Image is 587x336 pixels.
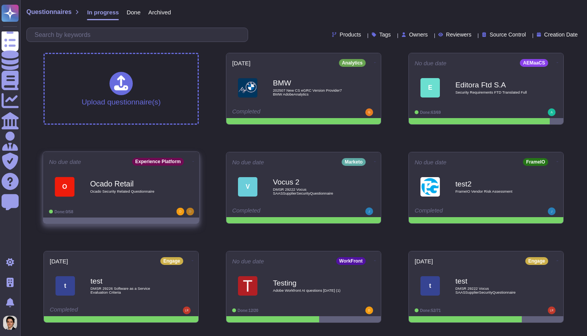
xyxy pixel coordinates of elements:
span: Reviewers [446,32,471,37]
span: DMSR 29226 Software as a Service Evaluation Criteria [90,287,168,294]
span: No due date [415,60,446,66]
span: Archived [148,9,171,15]
span: In progress [87,9,119,15]
b: Vocus 2 [273,178,351,186]
span: Done: 0/58 [54,209,73,214]
span: Security Requirements FTD Translated Full [455,91,533,94]
img: user [176,208,184,216]
img: user [365,207,373,215]
span: FrameIO Vendor Risk Assessment [455,190,533,193]
b: Testing [273,279,351,287]
span: DMSR 29222 Vocus SAASSupplierSecurityQuestionnaire [273,188,351,195]
span: Done: 63/69 [420,110,441,115]
span: [DATE] [232,60,250,66]
span: Products [340,32,361,37]
span: Source Control [490,32,526,37]
span: Done: 12/20 [238,308,258,313]
span: DMSR 29222 Vocus SAASSupplierSecurityQuestionnaire [455,287,533,294]
span: Creation Date [544,32,578,37]
div: Analytics [339,59,366,67]
span: Ocado Security Related Questionnaire [90,190,168,193]
img: user [365,306,373,314]
span: Done: 52/71 [420,308,441,313]
div: Upload questionnaire(s) [82,72,161,106]
span: [DATE] [50,258,68,264]
div: E [420,78,440,97]
div: Completed [415,207,510,215]
input: Search by keywords [31,28,248,42]
span: No due date [415,159,446,165]
div: Experience Platform [132,158,184,165]
div: Engage [525,257,548,265]
span: No due date [232,159,264,165]
div: V [238,177,257,197]
div: Completed [50,306,145,314]
img: Logo [238,78,257,97]
b: Ocado Retail [90,180,168,187]
b: test [90,277,168,285]
b: BMW [273,79,351,87]
div: Completed [232,108,327,116]
div: t [56,276,75,296]
img: user [548,306,556,314]
div: WorkFront [336,257,366,265]
span: Tags [379,32,391,37]
span: Done [127,9,141,15]
b: test2 [455,180,533,188]
div: FrameIO [523,158,548,166]
div: t [420,276,440,296]
img: user [186,208,194,216]
div: O [55,177,75,197]
div: Engage [160,257,183,265]
img: Logo [420,177,440,197]
div: Completed [232,207,327,215]
span: Adobe Workfront AI questions [DATE] (1) [273,289,351,292]
span: [DATE] [415,258,433,264]
span: No due date [49,159,81,165]
span: No due date [232,258,264,264]
div: AEMaaCS [520,59,548,67]
b: Editora Ftd S.A [455,81,533,89]
img: Logo [238,276,257,296]
span: Questionnaires [26,9,71,15]
img: user [183,306,191,314]
span: 202507 New CS eGRC Version Provider7 BMW AdobeAnalytics [273,89,351,96]
button: user [2,314,23,331]
img: user [365,108,373,116]
img: user [548,207,556,215]
div: Marketo [342,158,366,166]
img: user [548,108,556,116]
img: user [3,316,17,330]
b: test [455,277,533,285]
span: Owners [409,32,428,37]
